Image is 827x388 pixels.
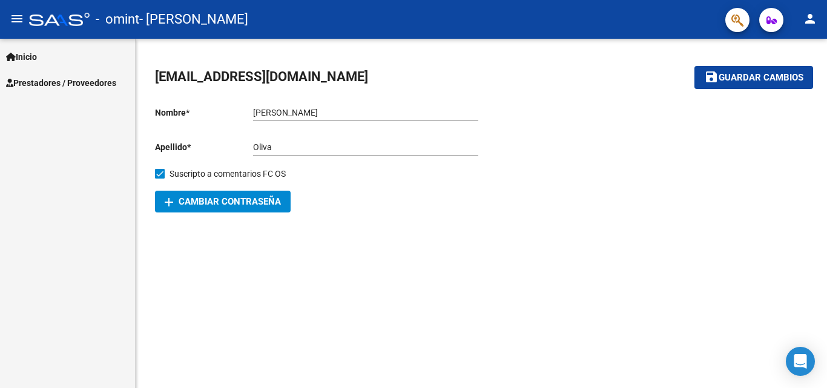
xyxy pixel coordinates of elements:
[155,69,368,84] span: [EMAIL_ADDRESS][DOMAIN_NAME]
[6,76,116,90] span: Prestadores / Proveedores
[719,73,803,84] span: Guardar cambios
[10,12,24,26] mat-icon: menu
[694,66,813,88] button: Guardar cambios
[6,50,37,64] span: Inicio
[139,6,248,33] span: - [PERSON_NAME]
[803,12,817,26] mat-icon: person
[155,191,291,212] button: Cambiar Contraseña
[165,196,281,207] span: Cambiar Contraseña
[170,166,286,181] span: Suscripto a comentarios FC OS
[155,140,253,154] p: Apellido
[786,347,815,376] div: Open Intercom Messenger
[162,195,176,209] mat-icon: add
[155,106,253,119] p: Nombre
[704,70,719,84] mat-icon: save
[96,6,139,33] span: - omint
